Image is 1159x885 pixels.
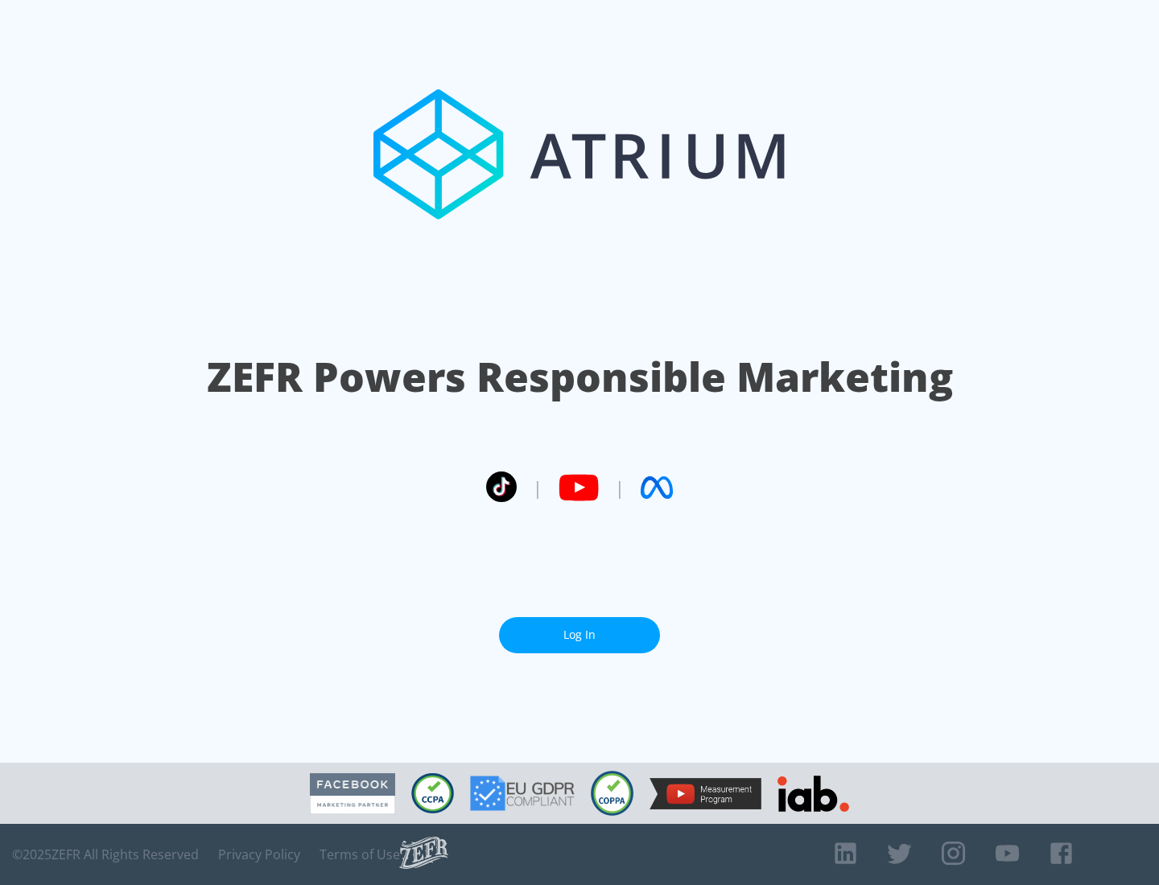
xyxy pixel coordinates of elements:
img: IAB [777,776,849,812]
img: GDPR Compliant [470,776,575,811]
span: © 2025 ZEFR All Rights Reserved [12,846,199,862]
img: CCPA Compliant [411,773,454,813]
img: YouTube Measurement Program [650,778,761,809]
span: | [615,475,625,500]
span: | [533,475,542,500]
a: Privacy Policy [218,846,300,862]
a: Terms of Use [320,846,400,862]
img: Facebook Marketing Partner [310,773,395,814]
a: Log In [499,617,660,653]
img: COPPA Compliant [591,771,633,816]
h1: ZEFR Powers Responsible Marketing [207,349,953,405]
